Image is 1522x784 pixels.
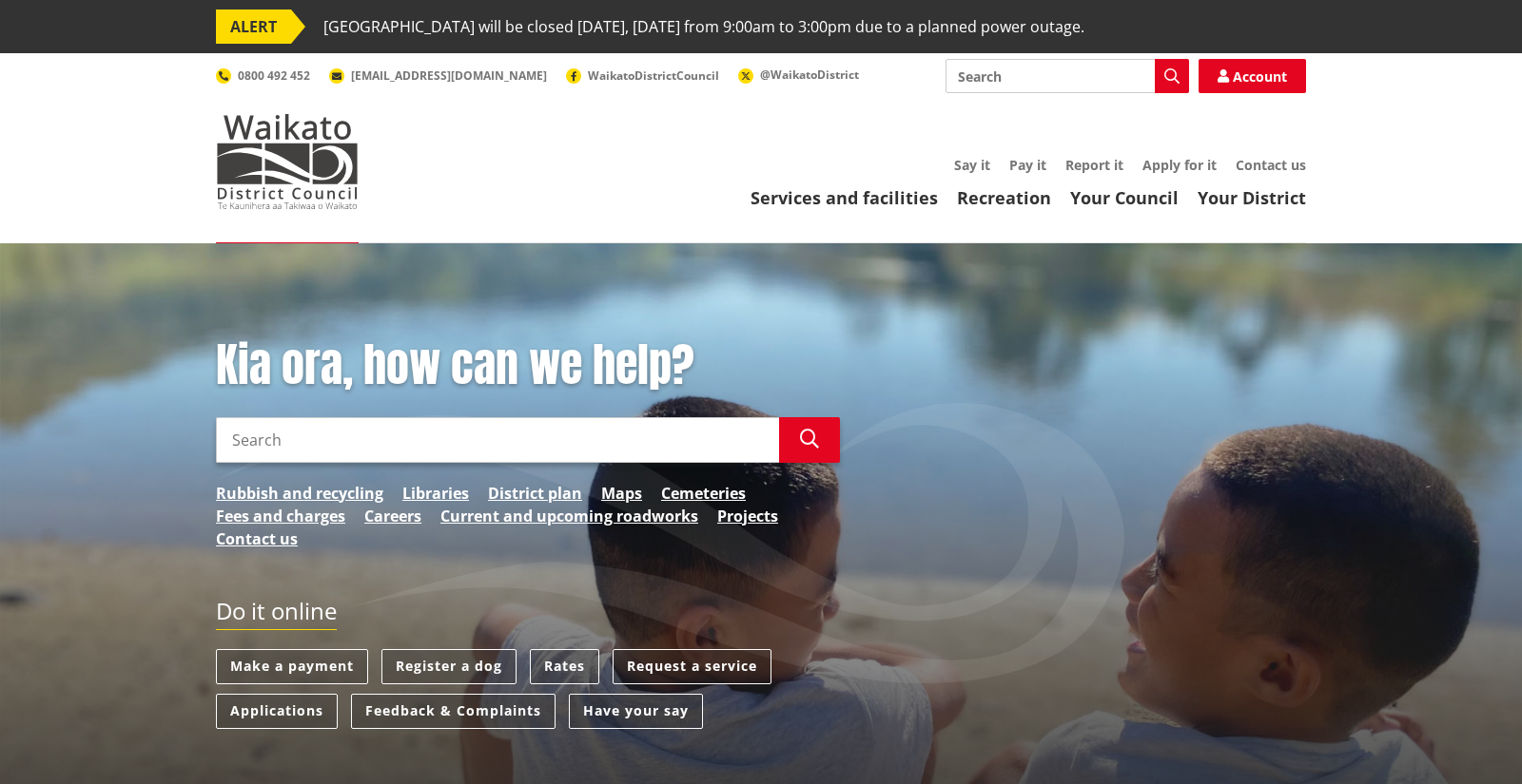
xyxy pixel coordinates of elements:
[216,694,338,729] a: Applications
[1199,59,1306,93] a: Account
[216,67,310,84] a: 0800 492 452
[738,67,859,83] a: @WaikatoDistrict
[402,482,469,505] a: Libraries
[1198,186,1306,209] a: Your District
[216,482,383,505] a: Rubbish and recycling
[364,505,421,527] a: Careers
[329,67,547,84] a: [EMAIL_ADDRESS][DOMAIN_NAME]
[957,186,1051,209] a: Recreation
[216,505,345,527] a: Fees and charges
[588,67,719,84] span: WaikatoDistrictCouncil
[1142,156,1217,174] a: Apply for it
[569,694,703,729] a: Have your say
[661,482,746,505] a: Cemeteries
[216,10,291,44] span: ALERT
[216,598,337,631] h2: Do it online
[751,186,938,209] a: Services and facilities
[1070,186,1179,209] a: Your Council
[351,694,556,729] a: Feedback & Complaints
[1009,156,1046,174] a: Pay it
[440,505,698,527] a: Current and upcoming roadworks
[566,67,719,84] a: WaikatoDistrictCouncil
[216,114,359,209] img: Waikato District Council - Te Kaunihera aa Takiwaa o Waikato
[1236,156,1306,174] a: Contact us
[717,505,778,527] a: Projects
[760,67,859,83] span: @WaikatoDistrict
[954,156,990,174] a: Say it
[216,417,779,463] input: Search input
[216,649,368,684] a: Make a payment
[238,67,310,84] span: 0800 492 452
[946,59,1189,93] input: Search input
[216,527,298,550] a: Contact us
[601,482,642,505] a: Maps
[530,649,599,684] a: Rates
[216,338,840,393] h1: Kia ora, how can we help?
[613,649,771,684] a: Request a service
[381,649,517,684] a: Register a dog
[1065,156,1123,174] a: Report it
[488,482,582,505] a: District plan
[351,67,547,84] span: [EMAIL_ADDRESS][DOMAIN_NAME]
[323,10,1084,44] span: [GEOGRAPHIC_DATA] will be closed [DATE], [DATE] from 9:00am to 3:00pm due to a planned power outage.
